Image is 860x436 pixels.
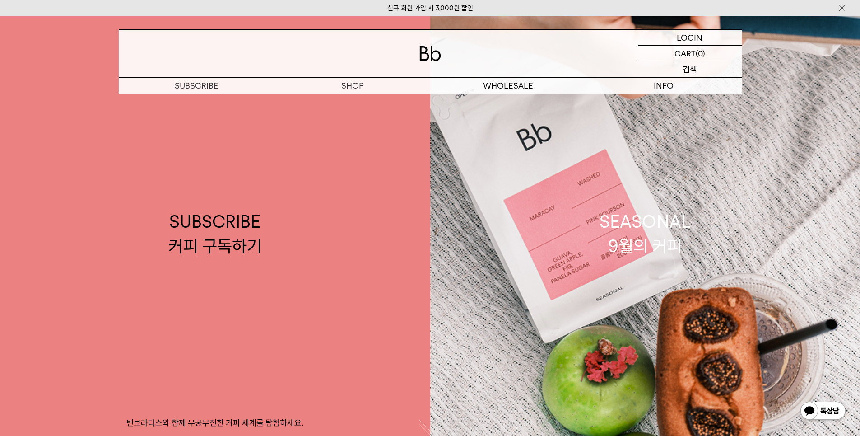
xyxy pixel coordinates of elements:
[387,4,473,12] a: 신규 회원 가입 시 3,000원 할인
[683,61,697,77] p: 검색
[696,46,705,61] p: (0)
[119,78,274,94] a: SUBSCRIBE
[638,30,742,46] a: LOGIN
[586,78,742,94] p: INFO
[600,210,691,258] div: SEASONAL 9월의 커피
[430,78,586,94] p: WHOLESALE
[419,46,441,61] img: 로고
[674,46,696,61] p: CART
[168,210,262,258] div: SUBSCRIBE 커피 구독하기
[800,401,846,422] img: 카카오톡 채널 1:1 채팅 버튼
[677,30,702,45] p: LOGIN
[638,46,742,61] a: CART (0)
[274,78,430,94] a: SHOP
